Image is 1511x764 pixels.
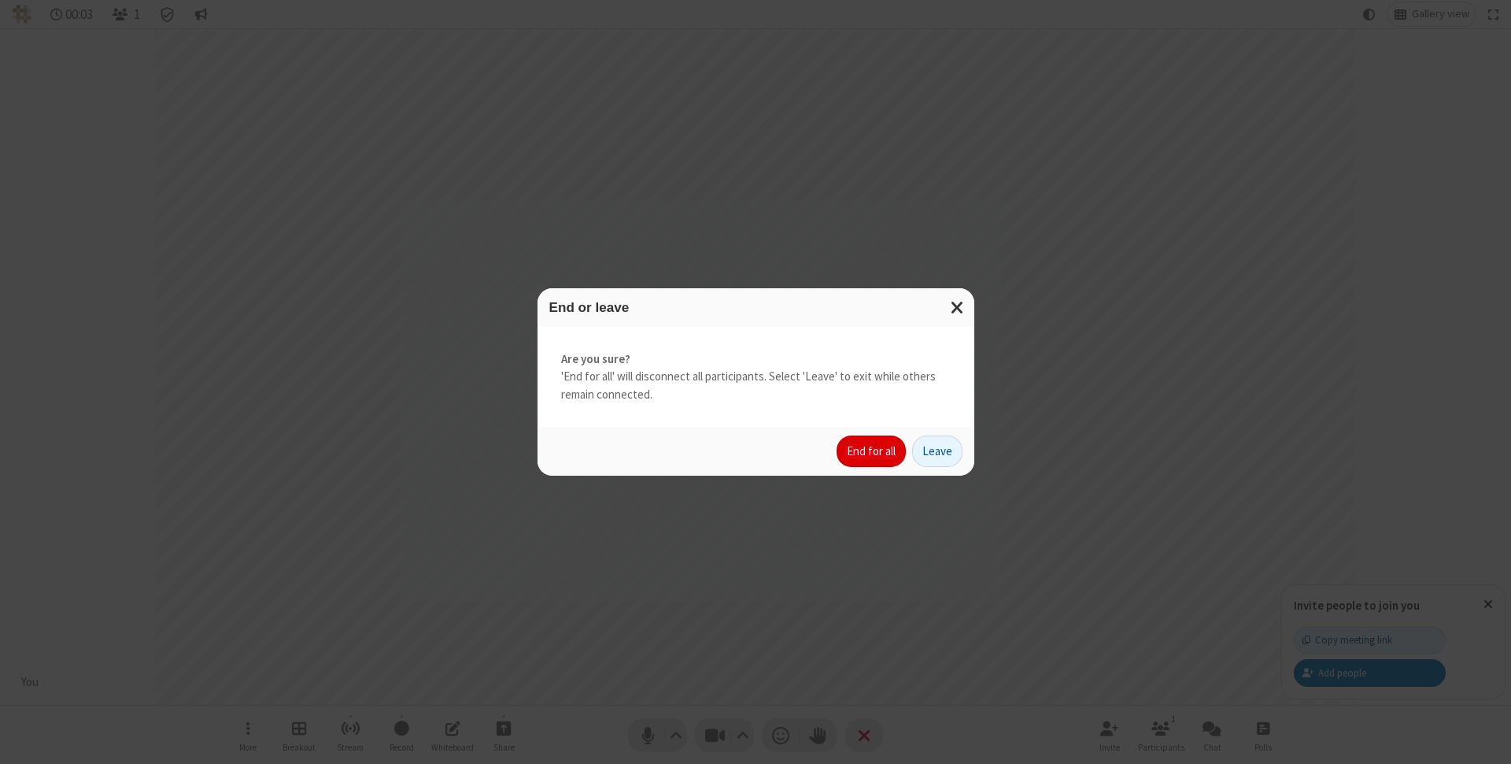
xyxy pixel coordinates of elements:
button: Leave [912,436,962,467]
strong: Are you sure? [561,350,951,369]
div: 'End for all' will disconnect all participants. Select 'Leave' to exit while others remain connec... [538,327,974,428]
button: End for all [837,436,906,467]
button: Close modal [941,288,974,327]
h3: End or leave [549,300,962,315]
